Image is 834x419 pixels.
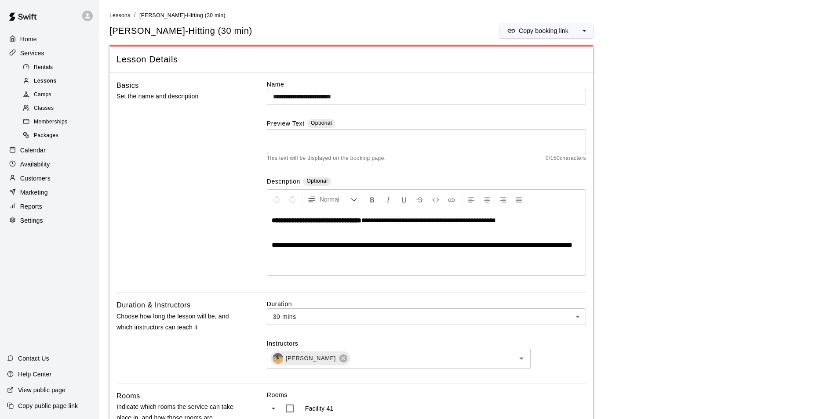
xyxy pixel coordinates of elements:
[267,308,586,325] div: 30 mins
[109,12,131,18] span: Lessons
[320,195,350,204] span: Normal
[285,191,300,207] button: Redo
[480,191,495,207] button: Center Align
[267,154,386,163] span: This text will be displayed on the booking page.
[21,88,99,102] a: Camps
[20,146,46,155] p: Calendar
[34,118,67,126] span: Memberships
[117,91,239,102] p: Set the name and description
[21,74,99,88] a: Lessons
[20,216,43,225] p: Settings
[21,129,99,143] a: Packages
[21,61,99,74] a: Rentals
[20,160,50,169] p: Availability
[511,191,526,207] button: Justify Align
[117,311,239,333] p: Choose how long the lesson will be, and which instructors can teach it
[546,154,586,163] span: 0 / 150 characters
[21,116,95,128] div: Memberships
[18,401,78,410] p: Copy public page link
[519,26,568,35] p: Copy booking link
[34,90,51,99] span: Camps
[21,116,99,129] a: Memberships
[270,351,350,365] div: Juli King[PERSON_NAME]
[21,130,95,142] div: Packages
[34,131,58,140] span: Packages
[269,191,284,207] button: Undo
[412,191,427,207] button: Format Strikethrough
[7,172,92,185] a: Customers
[495,191,510,207] button: Right Align
[7,158,92,171] a: Availability
[273,353,283,364] img: Juli King
[21,61,95,74] div: Rentals
[20,188,48,197] p: Marketing
[305,404,334,413] p: Facility 41
[267,339,586,348] label: Instructors
[444,191,459,207] button: Insert Link
[21,75,95,87] div: Lessons
[267,80,586,89] label: Name
[304,191,361,207] button: Formatting Options
[267,390,586,399] label: Rooms
[109,25,252,37] h5: [PERSON_NAME]-Hitting (30 min)
[20,174,51,183] p: Customers
[428,191,443,207] button: Insert Code
[575,24,593,38] button: select merge strategy
[109,11,823,20] nav: breadcrumb
[21,102,95,115] div: Classes
[34,77,57,86] span: Lessons
[7,200,92,213] a: Reports
[311,120,332,126] span: Optional
[267,177,300,187] label: Description
[117,80,139,91] h6: Basics
[7,144,92,157] a: Calendar
[21,102,99,116] a: Classes
[500,24,593,38] div: split button
[18,370,51,379] p: Help Center
[381,191,396,207] button: Format Italics
[34,104,54,113] span: Classes
[464,191,479,207] button: Left Align
[500,24,575,38] button: Copy booking link
[7,214,92,227] a: Settings
[18,386,66,394] p: View public page
[7,186,92,199] a: Marketing
[20,49,44,58] p: Services
[515,352,528,365] button: Open
[20,202,42,211] p: Reports
[109,11,131,18] a: Lessons
[7,47,92,60] a: Services
[139,12,226,18] span: [PERSON_NAME]-Hitting (30 min)
[306,178,328,184] span: Optional
[365,191,380,207] button: Format Bold
[20,35,37,43] p: Home
[34,63,53,72] span: Rentals
[117,54,586,65] span: Lesson Details
[117,390,140,402] h6: Rooms
[267,119,305,129] label: Preview Text
[21,89,95,101] div: Camps
[267,300,586,308] label: Duration
[7,33,92,46] a: Home
[134,11,136,20] li: /
[117,300,191,311] h6: Duration & Instructors
[397,191,412,207] button: Format Underline
[18,354,49,363] p: Contact Us
[280,354,341,363] span: [PERSON_NAME]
